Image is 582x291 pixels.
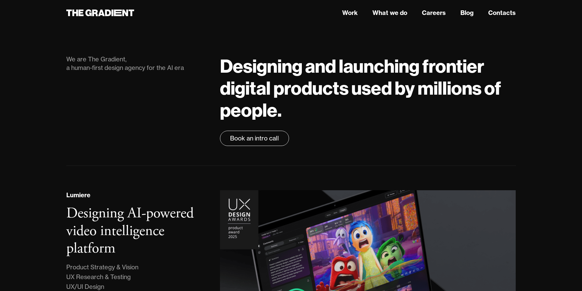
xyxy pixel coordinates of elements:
a: Work [342,8,358,17]
div: We are The Gradient, a human-first design agency for the AI era [66,55,208,72]
h3: Designing AI-powered video intelligence platform [66,204,194,258]
a: Careers [422,8,446,17]
a: Contacts [488,8,516,17]
a: What we do [372,8,407,17]
h1: Designing and launching frontier digital products used by millions of people. [220,55,516,121]
a: Book an intro call [220,131,289,146]
div: Lumiere [66,191,90,200]
a: Blog [460,8,474,17]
